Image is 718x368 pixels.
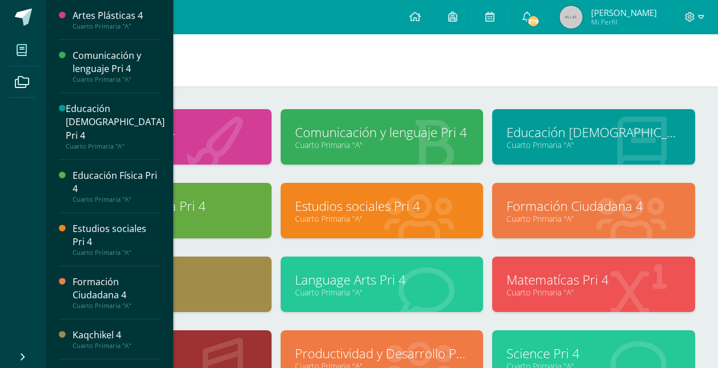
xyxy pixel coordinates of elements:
[73,49,159,75] div: Comunicación y lenguaje Pri 4
[73,49,159,83] a: Comunicación y lenguaje Pri 4Cuarto Primaria "A"
[560,6,583,29] img: 45x45
[506,139,681,150] a: Cuarto Primaria "A"
[591,17,657,27] span: Mi Perfil
[295,213,469,224] a: Cuarto Primaria "A"
[506,213,681,224] a: Cuarto Primaria "A"
[73,169,159,195] div: Educación Física Pri 4
[506,271,681,289] a: Matematícas Pri 4
[66,142,165,150] div: Cuarto Primaria "A"
[73,329,159,342] div: Kaqchikel 4
[506,197,681,215] a: Formación Ciudadana 4
[73,222,159,257] a: Estudios sociales Pri 4Cuarto Primaria "A"
[295,197,469,215] a: Estudios sociales Pri 4
[73,302,159,310] div: Cuarto Primaria "A"
[73,195,159,203] div: Cuarto Primaria "A"
[73,249,159,257] div: Cuarto Primaria "A"
[295,345,469,362] a: Productividad y Desarrollo Pri 4
[506,123,681,141] a: Educación [DEMOGRAPHIC_DATA] Pri 4
[73,275,159,310] a: Formación Ciudadana 4Cuarto Primaria "A"
[295,139,469,150] a: Cuarto Primaria "A"
[591,7,657,18] span: [PERSON_NAME]
[73,9,159,30] a: Artes Plásticas 4Cuarto Primaria "A"
[73,9,159,22] div: Artes Plásticas 4
[66,102,165,150] a: Educación [DEMOGRAPHIC_DATA] Pri 4Cuarto Primaria "A"
[73,22,159,30] div: Cuarto Primaria "A"
[527,15,540,27] span: 279
[66,102,165,142] div: Educación [DEMOGRAPHIC_DATA] Pri 4
[73,169,159,203] a: Educación Física Pri 4Cuarto Primaria "A"
[295,271,469,289] a: Language Arts Pri 4
[73,75,159,83] div: Cuarto Primaria "A"
[295,123,469,141] a: Comunicación y lenguaje Pri 4
[506,345,681,362] a: Science Pri 4
[73,329,159,350] a: Kaqchikel 4Cuarto Primaria "A"
[73,222,159,249] div: Estudios sociales Pri 4
[73,275,159,302] div: Formación Ciudadana 4
[295,287,469,298] a: Cuarto Primaria "A"
[73,342,159,350] div: Cuarto Primaria "A"
[506,287,681,298] a: Cuarto Primaria "A"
